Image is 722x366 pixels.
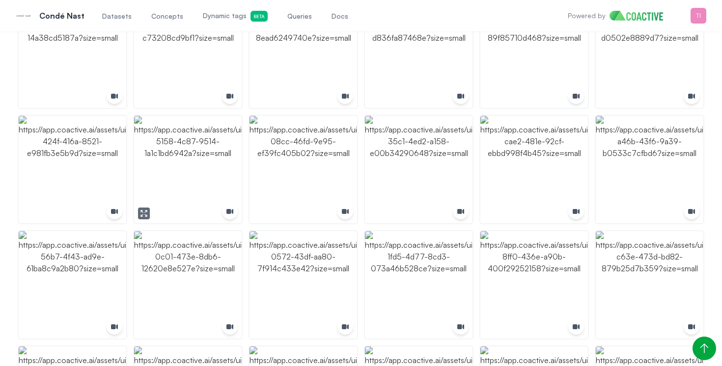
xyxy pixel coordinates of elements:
[250,0,357,108] img: https://app.coactive.ai/assets/ui/images/coactive/Youtube_Videos_1752539465064/0e787ed5-3dd7-45c9...
[16,8,31,24] img: Condé Nast
[134,0,242,108] img: https://app.coactive.ai/assets/ui/images/coactive/Youtube_Videos_1752539465064/3d61d43d-ab01-4948...
[365,231,472,339] img: https://app.coactive.ai/assets/ui/images/coactive/Youtube_Videos_1752539465064/33a4663d-1fd5-4d77...
[691,8,706,24] img: Menu for the logged in user
[19,116,126,223] img: https://app.coactive.ai/assets/ui/images/coactive/Youtube_Videos_1752539465064/09a602ae-424f-416a...
[568,11,606,21] p: Powered by
[39,10,84,22] p: Condé Nast
[480,0,588,108] img: https://app.coactive.ai/assets/ui/images/coactive/Youtube_Videos_1752539465064/5812965b-b9c6-424e...
[250,231,357,339] img: https://app.coactive.ai/assets/ui/images/coactive/Youtube_Videos_1752539465064/7876f940-0572-43df...
[250,116,357,223] img: https://app.coactive.ai/assets/ui/images/coactive/Youtube_Videos_1752539465064/a0a40be0-08cc-46fd...
[610,11,671,21] img: Home
[151,11,183,21] span: Concepts
[365,0,472,108] img: https://app.coactive.ai/assets/ui/images/coactive/Youtube_Videos_1752539465064/e5364af4-63b5-4c9c...
[596,0,703,108] img: https://app.coactive.ai/assets/ui/images/coactive/Youtube_Videos_1752539465064/8f53cd80-f054-46dc...
[287,11,312,21] span: Queries
[134,116,242,223] img: https://app.coactive.ai/assets/ui/images/coactive/Youtube_Videos_1752539465064/3616f6d7-5158-4c87...
[203,11,268,22] span: Dynamic tags
[134,231,242,339] img: https://app.coactive.ai/assets/ui/images/coactive/Youtube_Videos_1752539465064/9bb5cee3-0c01-473e...
[250,11,268,22] span: Beta
[102,11,132,21] span: Datasets
[19,231,126,339] img: https://app.coactive.ai/assets/ui/images/coactive/Youtube_Videos_1752539465064/47dff68f-56b7-4f43...
[480,231,588,339] img: https://app.coactive.ai/assets/ui/images/coactive/Youtube_Videos_1752539465064/a2946eed-8ff0-436e...
[19,0,126,108] img: https://app.coactive.ai/assets/ui/images/coactive/Youtube_Videos_1752539465064/aeef9423-60a8-4076...
[480,116,588,223] img: https://app.coactive.ai/assets/ui/images/coactive/Youtube_Videos_1752539465064/1f31ef42-cae2-481e...
[596,116,703,223] img: https://app.coactive.ai/assets/ui/images/coactive/Youtube_Videos_1752539465064/1db89bf1-a46b-43f6...
[365,116,472,223] img: https://app.coactive.ai/assets/ui/images/coactive/Youtube_Videos_1752539465064/60f0bd64-35c1-4ed2...
[596,231,703,339] img: https://app.coactive.ai/assets/ui/images/coactive/Youtube_Videos_1752539465064/cc22e488-c63e-473d...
